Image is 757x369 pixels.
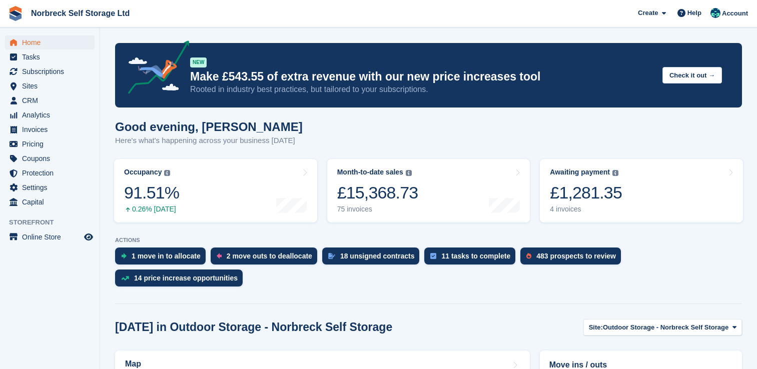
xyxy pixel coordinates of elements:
a: Awaiting payment £1,281.35 4 invoices [540,159,743,222]
span: Capital [22,195,82,209]
div: 4 invoices [550,205,622,213]
p: ACTIONS [115,237,742,243]
a: menu [5,50,95,64]
img: price-adjustments-announcement-icon-8257ccfd72463d97f412b2fc003d46551f7dbcb40ab6d574587a9cd5c0d94... [120,40,190,97]
a: menu [5,180,95,194]
span: Site: [589,322,603,332]
div: Occupancy [124,168,162,176]
img: icon-info-grey-7440780725fd019a000dd9b08b2336e03edf1995a4989e88bcd33f0948082b44.svg [612,170,618,176]
a: 11 tasks to complete [424,247,520,269]
img: task-75834270c22a3079a89374b754ae025e5fb1db73e45f91037f5363f120a921f8.svg [430,253,436,259]
img: prospect-51fa495bee0391a8d652442698ab0144808aea92771e9ea1ae160a38d050c398.svg [526,253,531,259]
div: Awaiting payment [550,168,610,176]
p: Rooted in industry best practices, but tailored to your subscriptions. [190,84,654,95]
a: menu [5,35,95,49]
img: price_increase_opportunities-93ffe204e8149a01c8c9dc8f82e8f89637d9d84a8eef4429ea346261dce0b2c0.svg [121,276,129,280]
div: NEW [190,57,207,67]
p: Here's what's happening across your business [DATE] [115,135,303,146]
div: 2 move outs to deallocate [227,252,312,260]
span: Online Store [22,230,82,244]
a: 18 unsigned contracts [322,247,425,269]
div: 18 unsigned contracts [340,252,415,260]
img: contract_signature_icon-13c848040528278c33f63329250d36e43548de30e8caae1d1a13099fd9432cc5.svg [328,253,335,259]
a: menu [5,166,95,180]
span: Subscriptions [22,64,82,78]
span: Create [638,8,658,18]
h1: Good evening, [PERSON_NAME] [115,120,303,133]
span: Sites [22,79,82,93]
span: Account [722,8,748,18]
span: CRM [22,93,82,107]
a: Preview store [83,231,95,243]
a: Month-to-date sales £15,368.73 75 invoices [327,159,530,222]
img: icon-info-grey-7440780725fd019a000dd9b08b2336e03edf1995a4989e88bcd33f0948082b44.svg [406,170,412,176]
a: menu [5,151,95,165]
span: Outdoor Storage - Norbreck Self Storage [603,322,728,332]
div: 91.51% [124,182,179,203]
div: 0.26% [DATE] [124,205,179,213]
a: menu [5,195,95,209]
button: Site: Outdoor Storage - Norbreck Self Storage [583,319,742,335]
span: Storefront [9,217,100,227]
div: 483 prospects to review [536,252,616,260]
a: menu [5,230,95,244]
span: Analytics [22,108,82,122]
div: Month-to-date sales [337,168,403,176]
a: Occupancy 91.51% 0.26% [DATE] [114,159,317,222]
a: menu [5,79,95,93]
button: Check it out → [662,67,722,83]
span: Home [22,35,82,49]
span: Settings [22,180,82,194]
img: move_outs_to_deallocate_icon-f764333ba52eb49d3ac5e1228854f67142a1ed5810a6f6cc68b1a99e826820c5.svg [217,253,222,259]
a: 14 price increase opportunities [115,269,248,291]
a: menu [5,93,95,107]
span: Protection [22,166,82,180]
a: menu [5,137,95,151]
a: menu [5,122,95,136]
a: 2 move outs to deallocate [211,247,322,269]
a: menu [5,108,95,122]
a: 1 move in to allocate [115,247,211,269]
span: Pricing [22,137,82,151]
span: Invoices [22,122,82,136]
span: Coupons [22,151,82,165]
img: stora-icon-8386f47178a22dfd0bd8f6a31ec36ba5ce8667c1dd55bd0f319d3a0aa187defe.svg [8,6,23,21]
a: 483 prospects to review [520,247,626,269]
img: move_ins_to_allocate_icon-fdf77a2bb77ea45bf5b3d319d69a93e2d87916cf1d5bf7949dd705db3b84f3ca.svg [121,253,127,259]
img: icon-info-grey-7440780725fd019a000dd9b08b2336e03edf1995a4989e88bcd33f0948082b44.svg [164,170,170,176]
span: Tasks [22,50,82,64]
p: Make £543.55 of extra revenue with our new price increases tool [190,69,654,84]
div: 11 tasks to complete [441,252,510,260]
img: Sally King [710,8,720,18]
h2: [DATE] in Outdoor Storage - Norbreck Self Storage [115,320,392,334]
div: £1,281.35 [550,182,622,203]
div: 75 invoices [337,205,418,213]
a: menu [5,64,95,78]
div: 14 price increase opportunities [134,274,238,282]
span: Help [687,8,701,18]
div: £15,368.73 [337,182,418,203]
div: 1 move in to allocate [132,252,201,260]
a: Norbreck Self Storage Ltd [27,5,134,21]
h2: Map [125,359,141,368]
